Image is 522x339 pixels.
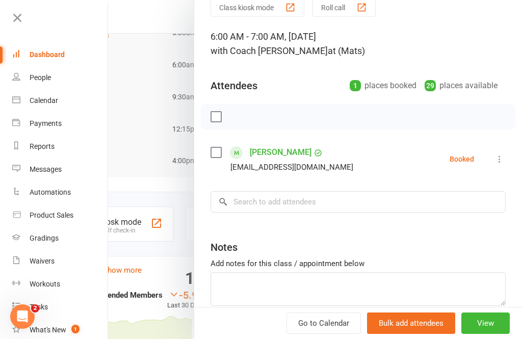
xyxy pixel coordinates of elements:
[12,112,109,135] a: Payments
[328,45,365,56] span: at (Mats)
[461,312,510,334] button: View
[30,211,73,219] div: Product Sales
[250,144,311,161] a: [PERSON_NAME]
[12,158,109,181] a: Messages
[30,188,71,196] div: Automations
[30,119,62,127] div: Payments
[10,304,35,329] iframe: Intercom live chat
[450,155,474,163] div: Booked
[211,30,506,58] div: 6:00 AM - 7:00 AM, [DATE]
[12,273,109,296] a: Workouts
[12,135,109,158] a: Reports
[30,326,66,334] div: What's New
[230,161,353,174] div: [EMAIL_ADDRESS][DOMAIN_NAME]
[211,79,257,93] div: Attendees
[30,257,55,265] div: Waivers
[30,280,60,288] div: Workouts
[350,79,416,93] div: places booked
[425,79,498,93] div: places available
[31,304,39,312] span: 2
[350,80,361,91] div: 1
[12,66,109,89] a: People
[30,303,48,311] div: Tasks
[211,257,506,270] div: Add notes for this class / appointment below
[211,240,238,254] div: Notes
[30,73,51,82] div: People
[211,191,506,213] input: Search to add attendees
[211,45,328,56] span: with Coach [PERSON_NAME]
[12,43,109,66] a: Dashboard
[30,165,62,173] div: Messages
[12,227,109,250] a: Gradings
[30,96,58,105] div: Calendar
[30,234,59,242] div: Gradings
[30,50,65,59] div: Dashboard
[425,80,436,91] div: 29
[12,296,109,319] a: Tasks
[71,325,80,333] span: 1
[12,181,109,204] a: Automations
[12,250,109,273] a: Waivers
[12,89,109,112] a: Calendar
[12,204,109,227] a: Product Sales
[286,312,361,334] a: Go to Calendar
[367,312,455,334] button: Bulk add attendees
[30,142,55,150] div: Reports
